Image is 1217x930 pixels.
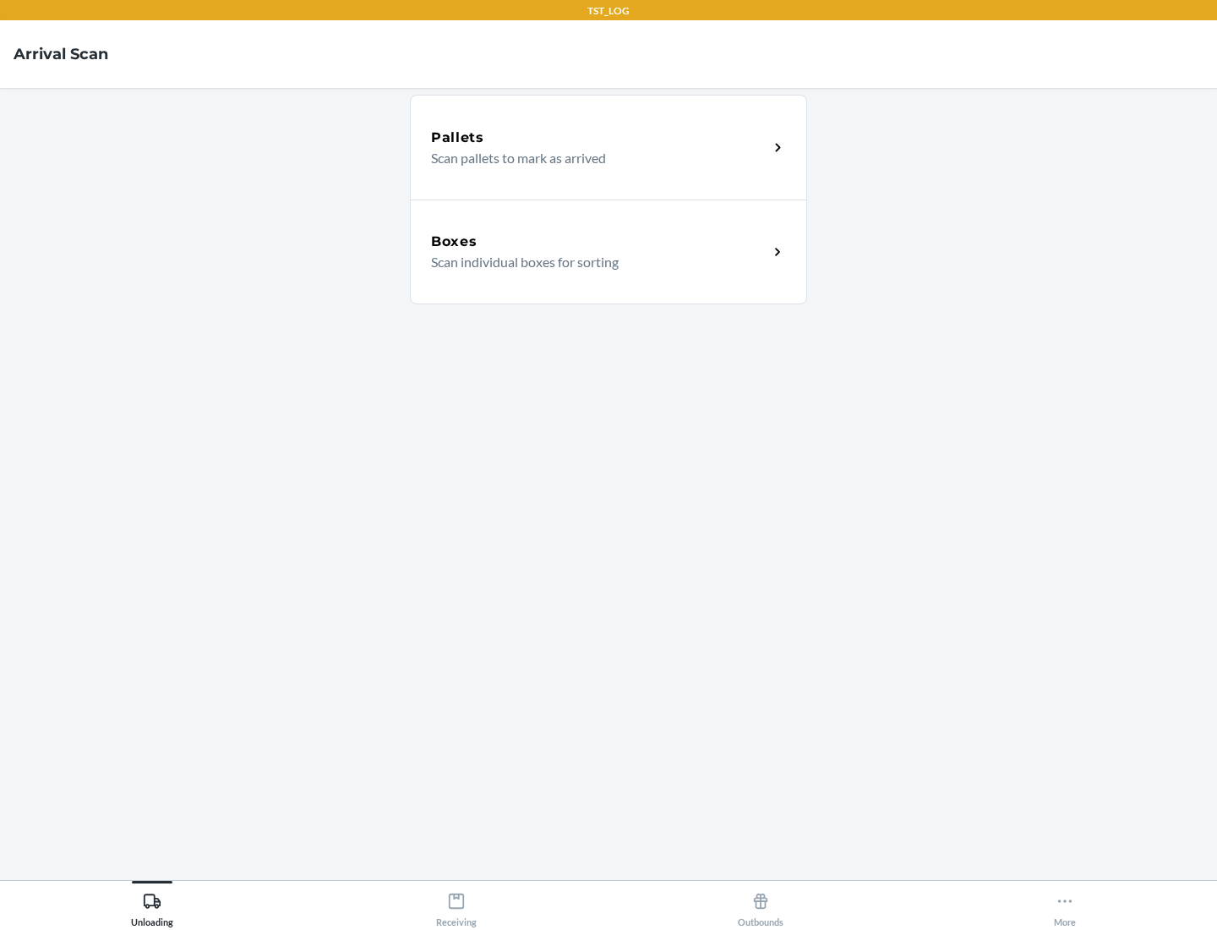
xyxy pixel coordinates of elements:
h4: Arrival Scan [14,43,108,65]
h5: Pallets [431,128,484,148]
a: PalletsScan pallets to mark as arrived [410,95,807,200]
a: BoxesScan individual boxes for sorting [410,200,807,304]
p: Scan pallets to mark as arrived [431,148,755,168]
button: More [913,881,1217,927]
p: Scan individual boxes for sorting [431,252,755,272]
div: Receiving [436,885,477,927]
button: Receiving [304,881,608,927]
button: Outbounds [608,881,913,927]
div: Unloading [131,885,173,927]
div: Outbounds [738,885,783,927]
p: TST_LOG [587,3,630,19]
h5: Boxes [431,232,478,252]
div: More [1054,885,1076,927]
